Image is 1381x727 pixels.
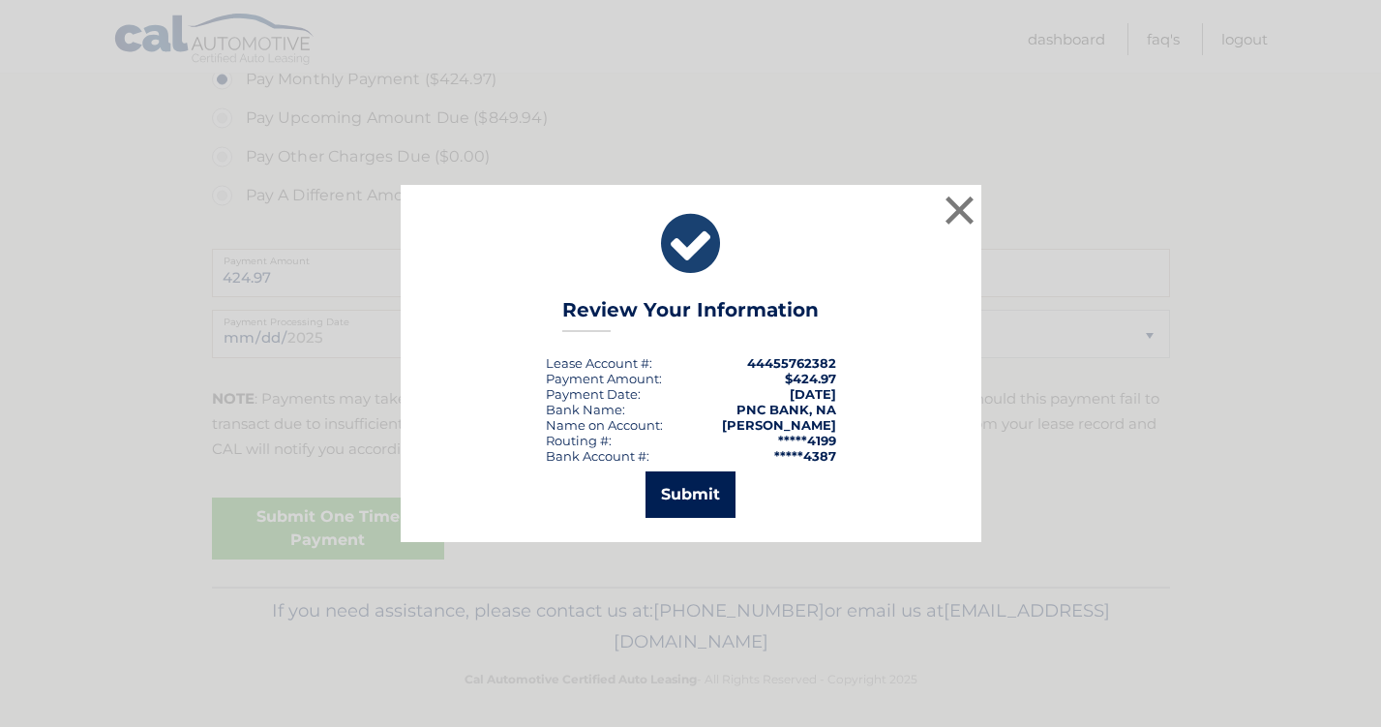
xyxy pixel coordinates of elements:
div: Bank Account #: [546,448,649,464]
button: Submit [645,471,736,518]
span: Payment Date [546,386,638,402]
strong: [PERSON_NAME] [722,417,836,433]
div: Payment Amount: [546,371,662,386]
div: Lease Account #: [546,355,652,371]
div: Name on Account: [546,417,663,433]
strong: 44455762382 [747,355,836,371]
div: Bank Name: [546,402,625,417]
div: : [546,386,641,402]
div: Routing #: [546,433,612,448]
span: [DATE] [790,386,836,402]
strong: PNC BANK, NA [736,402,836,417]
button: × [941,191,979,229]
h3: Review Your Information [562,298,819,332]
span: $424.97 [785,371,836,386]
